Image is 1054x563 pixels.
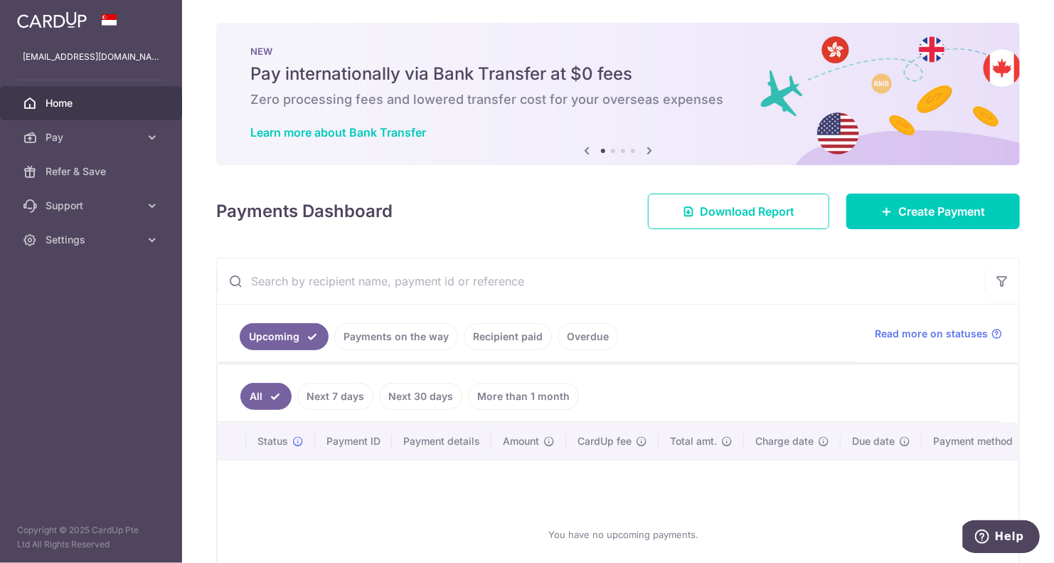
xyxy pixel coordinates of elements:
a: Next 7 days [297,383,373,410]
iframe: Opens a widget where you can find more information [963,520,1040,556]
a: Next 30 days [379,383,462,410]
p: NEW [250,46,986,57]
input: Search by recipient name, payment id or reference [217,258,985,304]
span: Total amt. [670,434,717,448]
a: Download Report [648,194,829,229]
a: Learn more about Bank Transfer [250,125,426,140]
span: Home [46,96,139,110]
th: Payment details [392,423,491,460]
a: Payments on the way [334,323,458,350]
a: All [240,383,292,410]
p: [EMAIL_ADDRESS][DOMAIN_NAME] [23,50,159,64]
a: More than 1 month [468,383,579,410]
a: Read more on statuses [875,327,1002,341]
span: Support [46,199,139,213]
h4: Payments Dashboard [216,199,393,224]
span: Charge date [755,434,814,448]
span: Amount [503,434,539,448]
img: Bank transfer banner [216,23,1020,165]
span: Help [32,10,61,23]
span: Due date [852,434,895,448]
th: Payment method [922,423,1030,460]
span: Refer & Save [46,164,139,179]
span: Status [257,434,288,448]
a: Overdue [558,323,618,350]
h5: Pay internationally via Bank Transfer at $0 fees [250,63,986,85]
h6: Zero processing fees and lowered transfer cost for your overseas expenses [250,91,986,108]
span: Create Payment [898,203,985,220]
a: Recipient paid [464,323,552,350]
a: Upcoming [240,323,329,350]
th: Payment ID [315,423,392,460]
span: Download Report [700,203,794,220]
span: Read more on statuses [875,327,988,341]
span: CardUp fee [577,434,632,448]
img: CardUp [17,11,87,28]
span: Settings [46,233,139,247]
span: Pay [46,130,139,144]
a: Create Payment [846,194,1020,229]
